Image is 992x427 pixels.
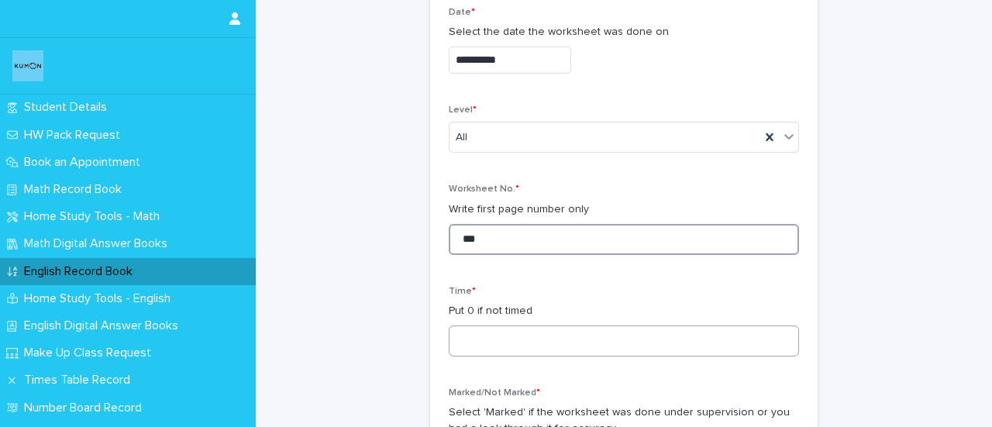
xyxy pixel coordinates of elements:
[449,8,475,17] span: Date
[18,128,133,143] p: HW Pack Request
[18,155,153,170] p: Book an Appointment
[449,303,799,319] p: Put 0 if not timed
[456,129,467,146] span: AII
[18,291,183,306] p: Home Study Tools - English
[449,24,799,40] p: Select the date the worksheet was done on
[12,50,43,81] img: o6XkwfS7S2qhyeB9lxyF
[18,182,134,197] p: Math Record Book
[449,388,540,398] span: Marked/Not Marked
[449,201,799,218] p: Write first page number only
[449,287,476,296] span: Time
[18,236,180,251] p: Math Digital Answer Books
[18,100,119,115] p: Student Details
[18,209,172,224] p: Home Study Tools - Math
[18,264,145,279] p: English Record Book
[18,346,164,360] p: Make Up Class Request
[18,319,191,333] p: English Digital Answer Books
[449,184,519,194] span: Worksheet No.
[449,105,477,115] span: Level
[18,373,143,387] p: Times Table Record
[18,401,154,415] p: Number Board Record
